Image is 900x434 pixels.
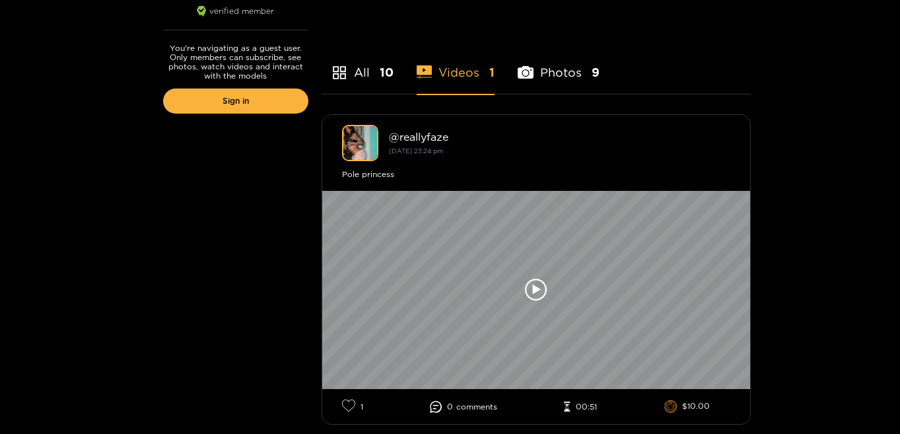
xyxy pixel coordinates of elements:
span: 1 [489,64,495,81]
span: comment s [456,402,497,412]
li: Videos [417,34,495,94]
li: 0 [430,401,497,413]
div: @ reallyfaze [389,131,730,143]
li: 00:51 [564,402,597,412]
small: [DATE] 23:24 pm [389,147,443,155]
span: 10 [380,64,394,81]
span: 9 [592,64,600,81]
p: You're navigating as a guest user. Only members can subscribe, see photos, watch videos and inter... [163,44,308,81]
li: 1 [342,399,363,414]
li: Photos [518,34,600,94]
li: $10.00 [664,400,710,414]
div: verified member [163,6,308,30]
li: All [322,34,394,94]
div: Pole princess [342,168,730,181]
a: Sign in [163,89,308,114]
span: appstore [331,65,347,81]
img: reallyfaze [342,125,378,161]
